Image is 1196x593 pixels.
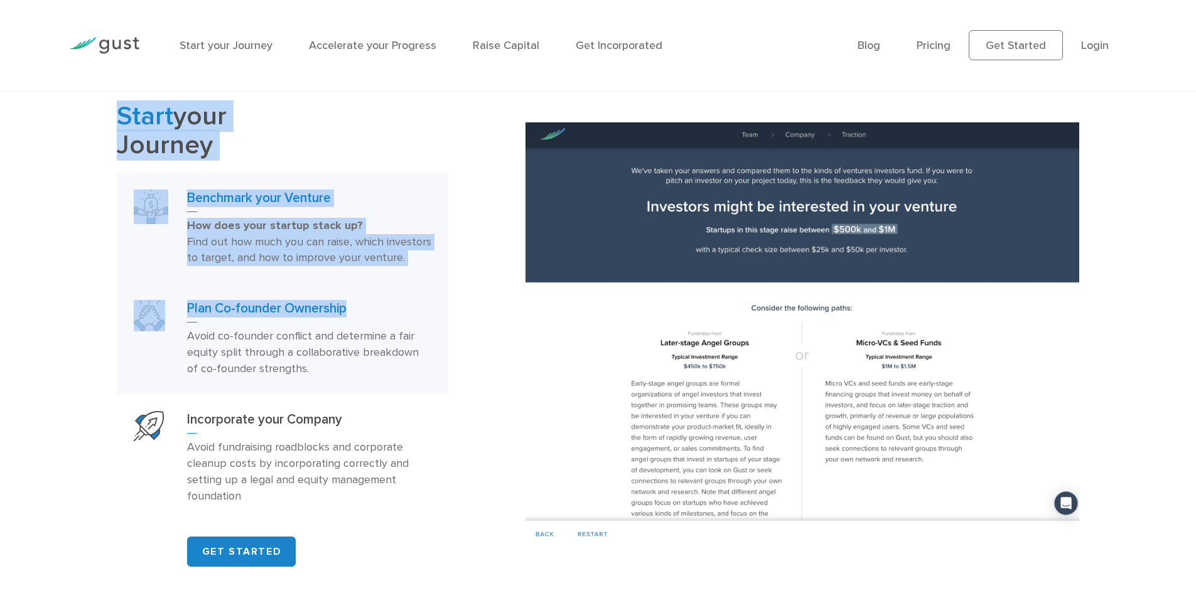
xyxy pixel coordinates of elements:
span: Start [117,100,173,132]
img: Start Your Company [134,411,164,441]
a: Accelerate your Progress [309,39,436,52]
p: Avoid co-founder conflict and determine a fair equity split through a collaborative breakdown of ... [187,328,431,377]
strong: How does your startup stack up? [187,219,363,232]
a: Pricing [917,39,951,52]
a: Get Started [969,30,1063,60]
img: Benchmark Your Venture [134,190,168,224]
a: Benchmark Your VentureBenchmark your VentureHow does your startup stack up? Find out how much you... [117,173,448,284]
h2: your Journey [117,102,448,160]
span: Find out how much you can raise, which investors to target, and how to improve your venture. [187,235,431,265]
a: Plan Co Founder OwnershipPlan Co-founder OwnershipAvoid co-founder conflict and determine a fair ... [117,283,448,394]
h3: Plan Co-founder Ownership [187,300,431,323]
h3: Incorporate your Company [187,411,431,434]
img: Gust Logo [69,37,139,54]
a: Raise Capital [473,39,539,52]
img: Benchmark your Venture [525,122,1079,547]
p: Avoid fundraising roadblocks and corporate cleanup costs by incorporating correctly and setting u... [187,439,431,505]
a: Start your Journey [180,39,272,52]
img: Plan Co Founder Ownership [134,300,165,331]
h3: Benchmark your Venture [187,190,431,212]
a: GET STARTED [187,537,296,567]
a: Start Your CompanyIncorporate your CompanyAvoid fundraising roadblocks and corporate cleanup cost... [117,394,448,521]
a: Blog [858,39,880,52]
a: Login [1081,39,1109,52]
a: Get Incorporated [576,39,662,52]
